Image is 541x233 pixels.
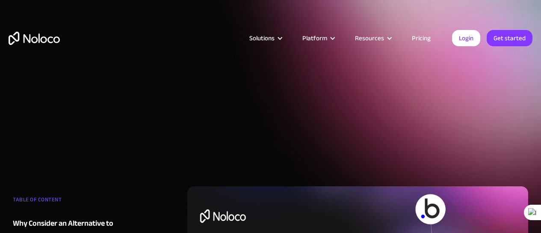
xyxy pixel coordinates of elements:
[452,30,480,46] a: Login
[344,33,401,44] div: Resources
[239,33,292,44] div: Solutions
[249,33,275,44] div: Solutions
[487,30,532,46] a: Get started
[9,32,60,45] a: home
[401,33,441,44] a: Pricing
[292,33,344,44] div: Platform
[302,33,327,44] div: Platform
[355,33,384,44] div: Resources
[13,193,115,210] div: TABLE OF CONTENT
